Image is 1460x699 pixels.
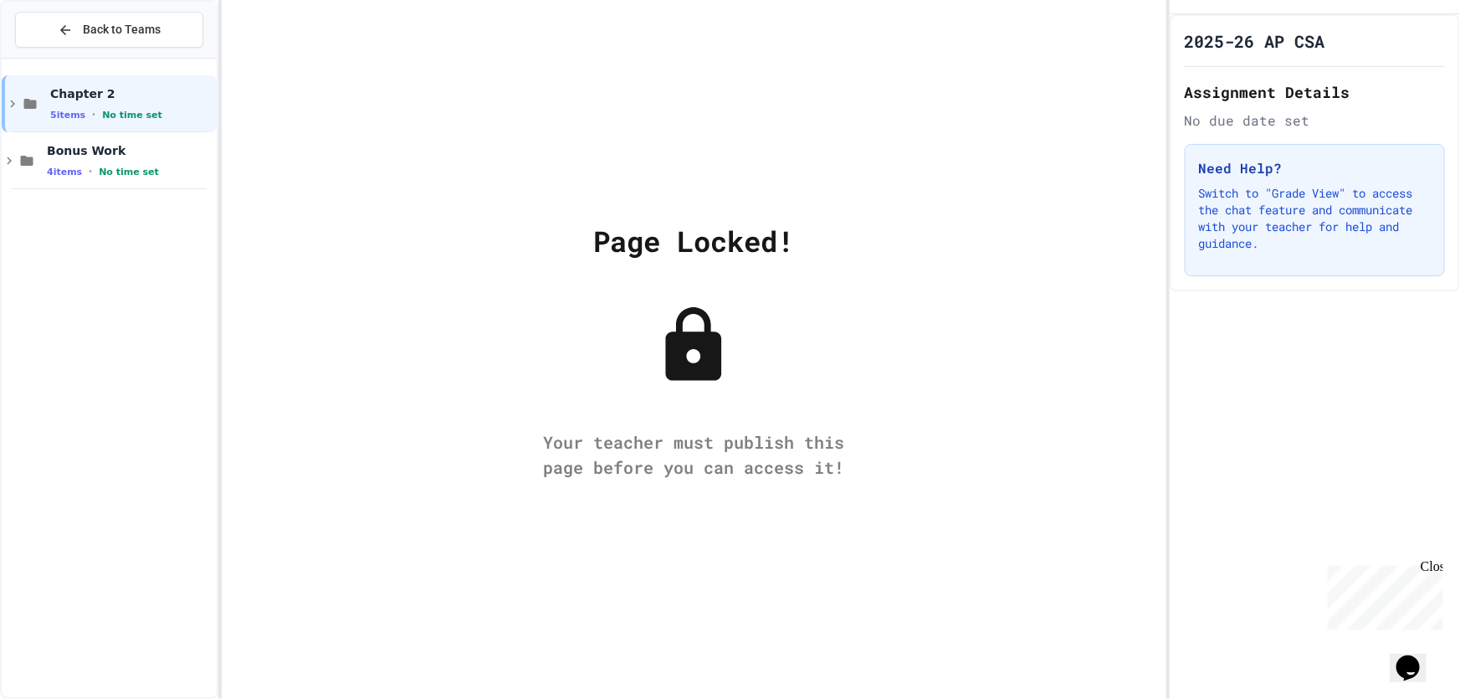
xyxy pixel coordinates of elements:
[526,429,861,480] div: Your teacher must publish this page before you can access it!
[1321,559,1443,630] iframe: chat widget
[50,110,85,121] span: 5 items
[1390,632,1443,682] iframe: chat widget
[1185,80,1445,104] h2: Assignment Details
[102,110,162,121] span: No time set
[99,167,159,177] span: No time set
[47,143,213,158] span: Bonus Work
[15,12,203,48] button: Back to Teams
[593,219,794,262] div: Page Locked!
[89,165,92,178] span: •
[1199,185,1431,252] p: Switch to "Grade View" to access the chat feature and communicate with your teacher for help and ...
[1199,158,1431,178] h3: Need Help?
[50,86,213,101] span: Chapter 2
[83,21,161,39] span: Back to Teams
[7,7,115,106] div: Chat with us now!Close
[47,167,82,177] span: 4 items
[92,108,95,121] span: •
[1185,111,1445,131] div: No due date set
[1185,29,1325,53] h1: 2025-26 AP CSA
